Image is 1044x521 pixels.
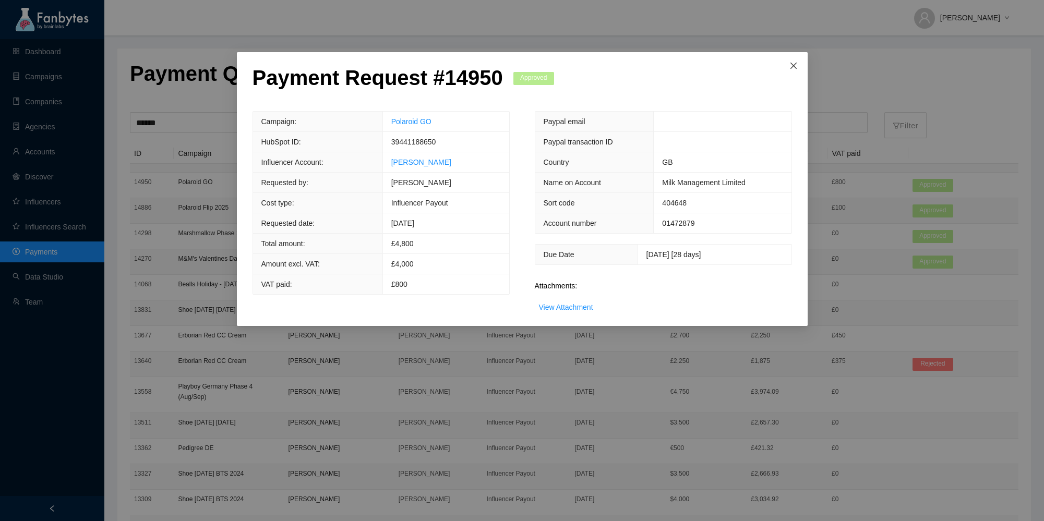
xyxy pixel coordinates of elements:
[391,178,451,187] span: [PERSON_NAME]
[544,219,597,227] span: Account number
[253,65,503,90] p: Payment Request # 14950
[544,117,585,126] span: Paypal email
[391,138,436,146] span: 39441188650
[261,219,315,227] span: Requested date:
[779,52,808,80] button: Close
[261,178,308,187] span: Requested by:
[391,158,451,166] a: [PERSON_NAME]
[544,199,575,207] span: Sort code
[662,199,687,207] span: 404648
[662,158,673,166] span: GB
[261,158,323,166] span: Influencer Account:
[544,250,574,259] span: Due Date
[662,178,746,187] span: Milk Management Limited
[261,260,320,268] span: Amount excl. VAT:
[261,117,297,126] span: Campaign:
[646,250,701,259] span: [DATE] [28 days]
[544,158,569,166] span: Country
[261,199,294,207] span: Cost type:
[261,280,292,288] span: VAT paid:
[544,178,602,187] span: Name on Account
[513,72,554,85] span: Approved
[261,239,305,248] span: Total amount:
[391,219,414,227] span: [DATE]
[391,117,431,126] a: Polaroid GO
[539,303,593,311] a: View Attachment
[391,239,414,248] span: £ 4,800
[391,280,407,288] span: £800
[391,260,414,268] span: £4,000
[789,62,798,70] span: close
[544,138,613,146] span: Paypal transaction ID
[391,199,448,207] span: Influencer Payout
[261,138,301,146] span: HubSpot ID:
[662,219,694,227] span: 01472879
